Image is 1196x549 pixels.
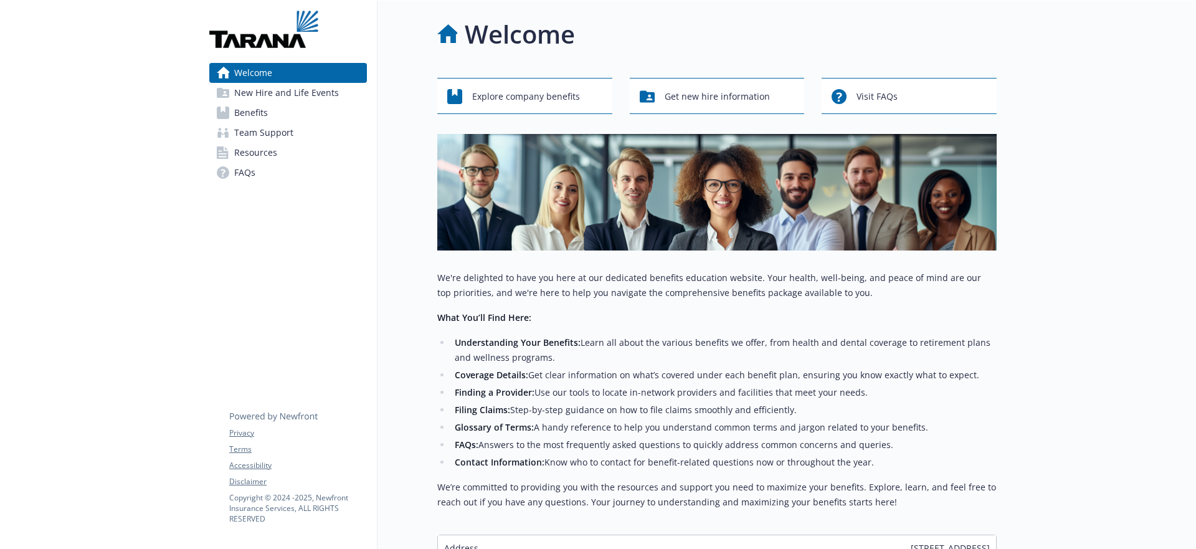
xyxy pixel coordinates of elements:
p: We're delighted to have you here at our dedicated benefits education website. Your health, well-b... [437,270,997,300]
a: Welcome [209,63,367,83]
img: overview page banner [437,134,997,251]
a: Accessibility [229,460,366,471]
strong: Contact Information: [455,456,544,468]
span: Team Support [234,123,293,143]
button: Visit FAQs [822,78,997,114]
a: New Hire and Life Events [209,83,367,103]
a: FAQs [209,163,367,183]
a: Team Support [209,123,367,143]
li: Step-by-step guidance on how to file claims smoothly and efficiently. [451,403,997,418]
li: A handy reference to help you understand common terms and jargon related to your benefits. [451,420,997,435]
strong: Glossary of Terms: [455,421,534,433]
span: Explore company benefits [472,85,580,108]
strong: Coverage Details: [455,369,528,381]
p: Copyright © 2024 - 2025 , Newfront Insurance Services, ALL RIGHTS RESERVED [229,492,366,524]
span: Get new hire information [665,85,770,108]
span: New Hire and Life Events [234,83,339,103]
strong: Understanding Your Benefits: [455,337,581,348]
li: Use our tools to locate in-network providers and facilities that meet your needs. [451,385,997,400]
p: We’re committed to providing you with the resources and support you need to maximize your benefit... [437,480,997,510]
strong: What You’ll Find Here: [437,312,531,323]
button: Get new hire information [630,78,805,114]
li: Know who to contact for benefit-related questions now or throughout the year. [451,455,997,470]
h1: Welcome [465,16,575,53]
li: Learn all about the various benefits we offer, from health and dental coverage to retirement plan... [451,335,997,365]
a: Disclaimer [229,476,366,487]
li: Get clear information on what’s covered under each benefit plan, ensuring you know exactly what t... [451,368,997,383]
strong: Filing Claims: [455,404,510,416]
button: Explore company benefits [437,78,612,114]
a: Benefits [209,103,367,123]
span: FAQs [234,163,255,183]
span: Welcome [234,63,272,83]
span: Visit FAQs [857,85,898,108]
span: Resources [234,143,277,163]
span: Benefits [234,103,268,123]
strong: FAQs: [455,439,478,451]
a: Terms [229,444,366,455]
strong: Finding a Provider: [455,386,534,398]
li: Answers to the most frequently asked questions to quickly address common concerns and queries. [451,437,997,452]
a: Resources [209,143,367,163]
a: Privacy [229,427,366,439]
